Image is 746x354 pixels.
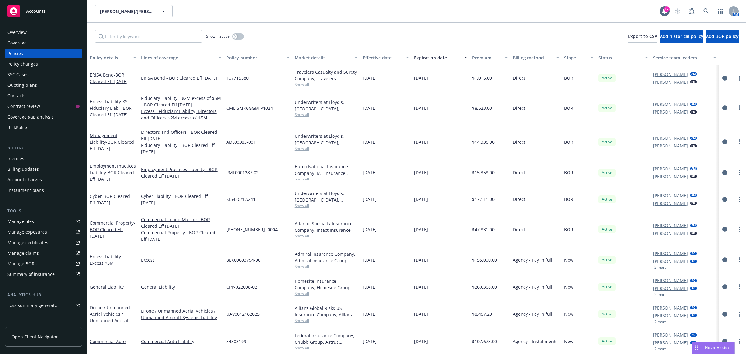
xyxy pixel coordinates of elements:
[295,291,358,296] span: Show all
[664,6,670,12] div: 17
[7,259,37,269] div: Manage BORs
[721,226,729,233] a: circleInformation
[564,338,573,345] span: New
[414,226,428,233] span: [DATE]
[5,27,82,37] a: Overview
[736,338,744,345] a: more
[363,105,377,111] span: [DATE]
[692,342,700,354] div: Drag to move
[736,310,744,318] a: more
[721,104,729,112] a: circleInformation
[472,284,497,290] span: $260,368.00
[564,139,573,145] span: BOR
[601,75,613,81] span: Active
[90,220,135,239] a: Commercial Property
[95,30,202,43] input: Filter by keyword...
[295,305,358,318] div: Allianz Global Risks US Insurance Company, Allianz, Transport Risk Management Inc.
[226,105,273,111] span: CML-SMK6GGM-P1024
[5,300,82,310] a: Loss summary generator
[721,196,729,203] a: circleInformation
[596,50,651,65] button: Status
[141,257,221,263] a: Excess
[5,238,82,248] a: Manage certificates
[653,230,688,236] a: [PERSON_NAME]
[226,226,278,233] span: [PHONE_NUMBER] -0004
[90,220,135,239] span: - BOR Cleared Eff [DATE]
[141,129,221,142] a: Directors and Officers - BOR Cleared Eff [DATE]
[564,226,573,233] span: BOR
[601,197,613,202] span: Active
[564,284,573,290] span: New
[671,5,684,17] a: Start snowing
[736,138,744,146] a: more
[564,196,573,203] span: BOR
[414,311,428,317] span: [DATE]
[7,70,29,80] div: SSC Cases
[363,311,377,317] span: [DATE]
[564,105,573,111] span: BOR
[141,54,214,61] div: Lines of coverage
[653,222,688,229] a: [PERSON_NAME]
[7,227,47,237] div: Manage exposures
[5,208,82,214] div: Tools
[653,142,688,149] a: [PERSON_NAME]
[653,277,688,284] a: [PERSON_NAME]
[90,99,132,118] a: Excess Liability
[412,50,470,65] button: Expiration date
[26,9,46,14] span: Accounts
[564,169,573,176] span: BOR
[7,112,54,122] div: Coverage gap analysis
[598,54,641,61] div: Status
[654,293,667,296] button: 2 more
[414,75,428,81] span: [DATE]
[414,105,428,111] span: [DATE]
[653,258,688,264] a: [PERSON_NAME]
[472,75,492,81] span: $1,015.00
[90,338,126,344] a: Commercial Auto
[224,50,292,65] button: Policy number
[414,169,428,176] span: [DATE]
[141,229,221,242] a: Commercial Property - BOR Cleared Eff [DATE]
[7,38,27,48] div: Coverage
[510,50,562,65] button: Billing method
[714,5,727,17] a: Switch app
[601,105,613,111] span: Active
[90,72,128,84] a: ERISA Bond
[513,311,552,317] span: Agency - Pay in full
[601,338,613,344] span: Active
[5,49,82,58] a: Policies
[472,226,495,233] span: $47,831.00
[414,54,460,61] div: Expiration date
[472,105,492,111] span: $8,523.00
[5,269,82,279] a: Summary of insurance
[653,71,688,77] a: [PERSON_NAME]
[5,123,82,133] a: RiskPulse
[414,257,428,263] span: [DATE]
[295,69,358,82] div: Travelers Casualty and Surety Company, Travelers Insurance
[5,164,82,174] a: Billing updates
[513,257,552,263] span: Agency - Pay in full
[736,256,744,263] a: more
[414,284,428,290] span: [DATE]
[7,164,39,174] div: Billing updates
[226,257,260,263] span: BEX09603794-06
[206,34,230,39] span: Show inactive
[721,338,729,345] a: circleInformation
[513,338,558,345] span: Agency - Installments
[5,227,82,237] a: Manage exposures
[7,185,44,195] div: Installment plans
[295,112,358,117] span: Show all
[363,257,377,263] span: [DATE]
[90,284,124,290] a: General Liability
[472,54,501,61] div: Premium
[226,75,249,81] span: 107715580
[653,165,688,172] a: [PERSON_NAME]
[736,74,744,82] a: more
[654,320,667,324] button: 2 more
[660,30,703,43] button: Add historical policy
[692,342,735,354] button: Nova Assist
[513,226,525,233] span: Direct
[5,259,82,269] a: Manage BORs
[653,332,688,338] a: [PERSON_NAME]
[5,185,82,195] a: Installment plans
